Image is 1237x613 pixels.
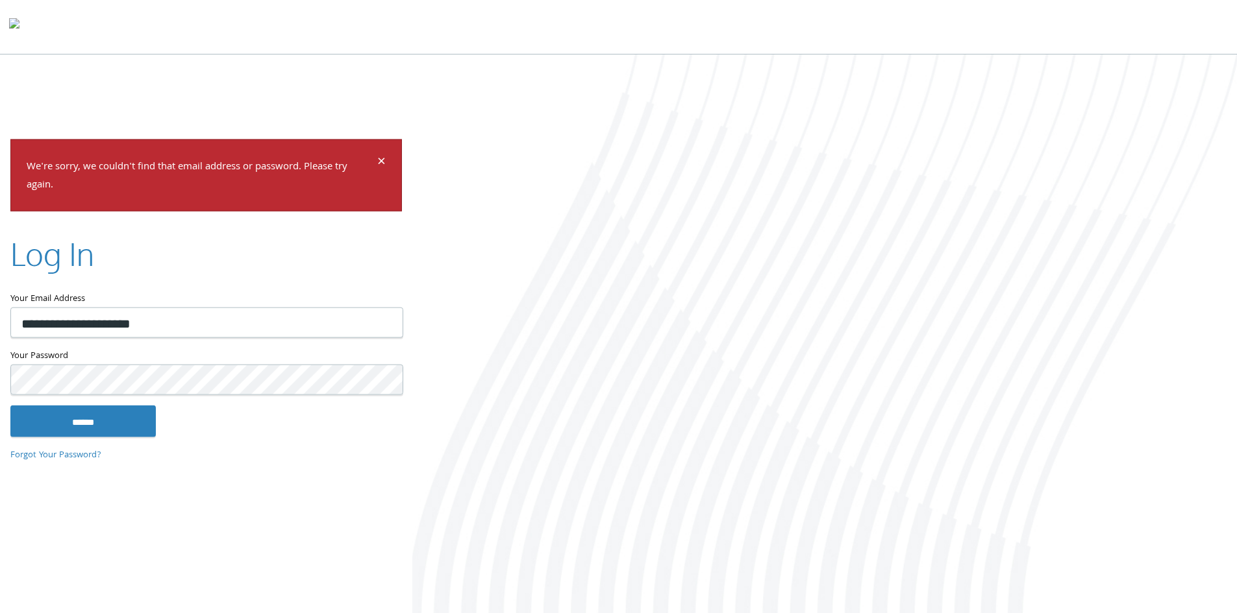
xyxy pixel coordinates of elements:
[10,448,101,462] a: Forgot Your Password?
[377,155,386,171] button: Dismiss alert
[10,348,402,365] label: Your Password
[377,150,386,175] span: ×
[27,158,375,195] p: We're sorry, we couldn't find that email address or password. Please try again.
[10,232,94,276] h2: Log In
[9,14,19,40] img: todyl-logo-dark.svg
